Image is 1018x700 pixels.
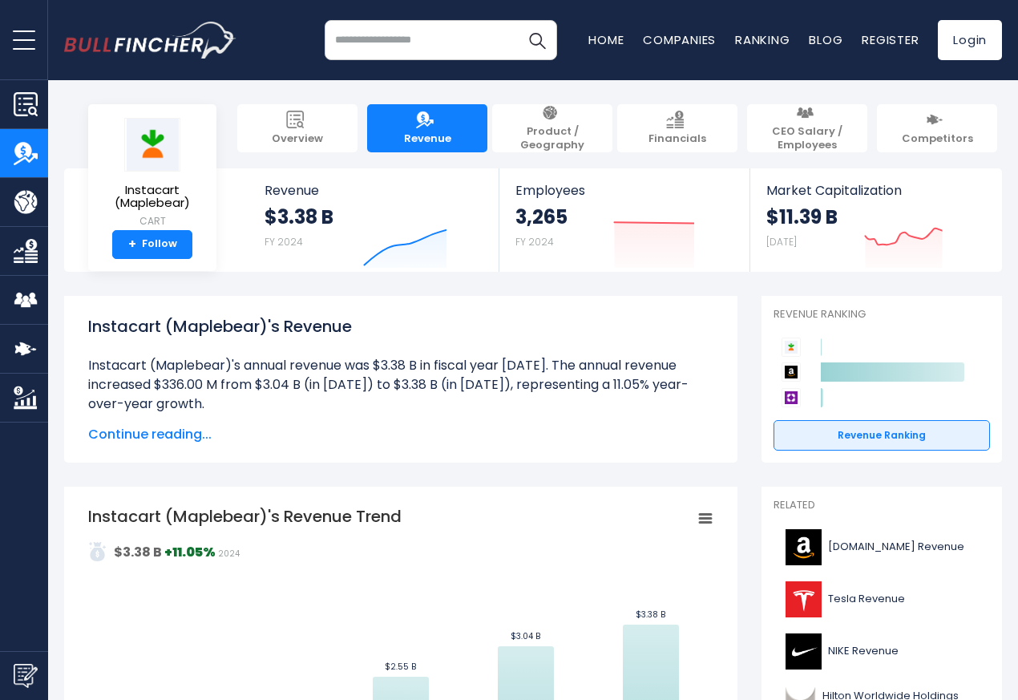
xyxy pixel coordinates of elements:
[755,125,859,152] span: CEO Salary / Employees
[367,104,487,152] a: Revenue
[588,31,624,48] a: Home
[774,525,990,569] a: [DOMAIN_NAME] Revenue
[862,31,919,48] a: Register
[766,183,984,198] span: Market Capitalization
[782,362,801,382] img: Amazon.com competitors logo
[128,237,136,252] strong: +
[88,314,713,338] h1: Instacart (Maplebear)'s Revenue
[782,388,801,407] img: Wayfair competitors logo
[101,184,204,210] span: Instacart (Maplebear)
[809,31,842,48] a: Blog
[272,132,323,146] span: Overview
[511,630,540,642] text: $3.04 B
[648,132,706,146] span: Financials
[636,609,665,621] text: $3.38 B
[218,548,240,560] span: 2024
[500,125,604,152] span: Product / Geography
[774,308,990,322] p: Revenue Ranking
[643,31,716,48] a: Companies
[766,204,838,229] strong: $11.39 B
[783,633,823,670] img: NKE logo
[747,104,867,152] a: CEO Salary / Employees
[265,235,303,249] small: FY 2024
[766,235,797,249] small: [DATE]
[101,214,204,229] small: CART
[782,338,801,357] img: Instacart (Maplebear) competitors logo
[783,529,823,565] img: AMZN logo
[164,543,216,561] strong: +11.05%
[774,629,990,674] a: NIKE Revenue
[265,204,333,229] strong: $3.38 B
[735,31,790,48] a: Ranking
[100,117,204,230] a: Instacart (Maplebear) CART
[265,183,483,198] span: Revenue
[877,104,997,152] a: Competitors
[515,204,568,229] strong: 3,265
[750,168,1000,272] a: Market Capitalization $11.39 B [DATE]
[88,356,713,414] li: Instacart (Maplebear)'s annual revenue was $3.38 B in fiscal year [DATE]. The annual revenue incr...
[88,542,107,561] img: addasd
[404,132,451,146] span: Revenue
[385,661,416,673] text: $2.55 B
[88,425,713,444] span: Continue reading...
[774,499,990,512] p: Related
[88,505,402,528] tspan: Instacart (Maplebear)'s Revenue Trend
[774,577,990,621] a: Tesla Revenue
[515,183,733,198] span: Employees
[237,104,358,152] a: Overview
[64,22,236,59] img: bullfincher logo
[64,22,236,59] a: Go to homepage
[248,168,499,272] a: Revenue $3.38 B FY 2024
[774,420,990,451] a: Revenue Ranking
[938,20,1002,60] a: Login
[783,581,823,617] img: TSLA logo
[112,230,192,259] a: +Follow
[492,104,612,152] a: Product / Geography
[617,104,737,152] a: Financials
[114,543,162,561] strong: $3.38 B
[499,168,749,272] a: Employees 3,265 FY 2024
[515,235,554,249] small: FY 2024
[517,20,557,60] button: Search
[902,132,973,146] span: Competitors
